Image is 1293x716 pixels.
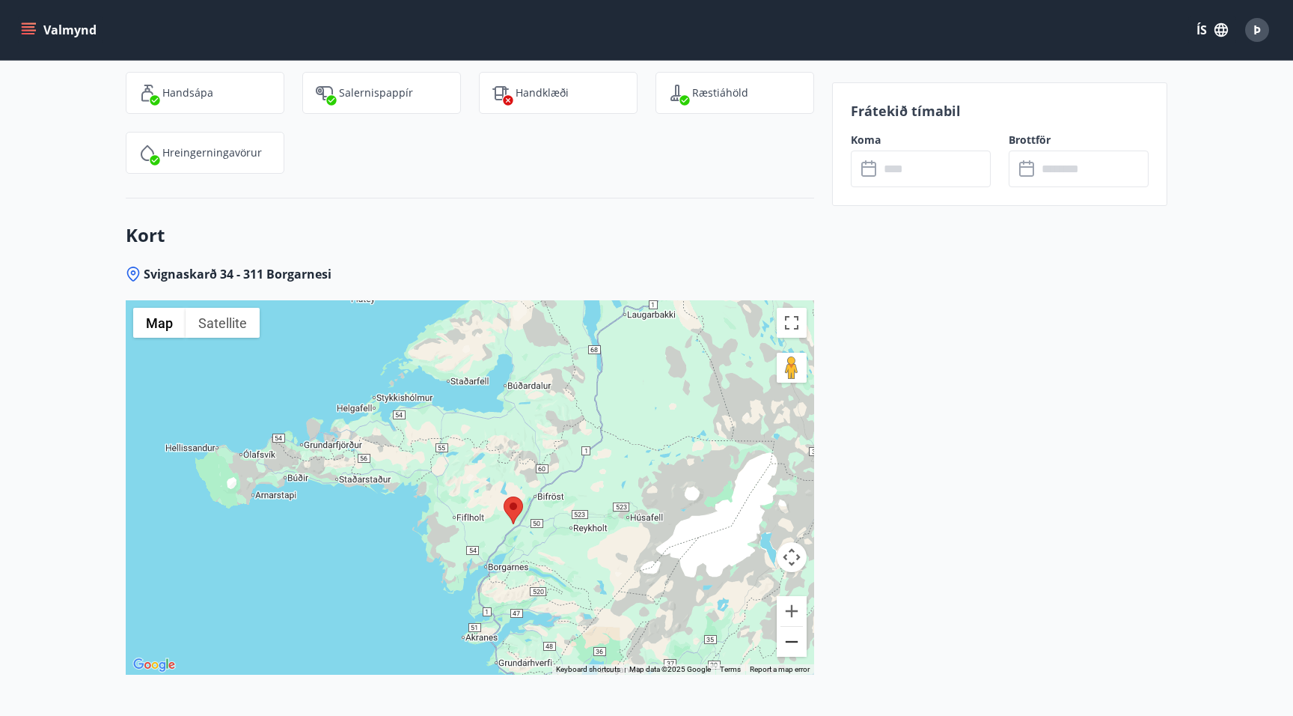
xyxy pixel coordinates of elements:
button: Keyboard shortcuts [556,664,620,675]
span: Þ [1253,22,1261,38]
button: Toggle fullscreen view [777,308,807,338]
img: IEMZxl2UAX2uiPqnGqR2ECYTbkBjM7IGMvKNT7zJ.svg [138,144,156,162]
img: uiBtL0ikWr40dZiggAgPY6zIBwQcLm3lMVfqTObx.svg [492,84,510,102]
img: saOQRUK9k0plC04d75OSnkMeCb4WtbSIwuaOqe9o.svg [668,84,686,102]
button: Zoom in [777,596,807,626]
button: menu [18,16,103,43]
img: Google [129,655,179,675]
button: Map camera controls [777,542,807,572]
button: Show satellite imagery [186,308,260,338]
p: Salernispappír [339,85,413,100]
h3: Kort [126,222,814,248]
button: Drag Pegman onto the map to open Street View [777,353,807,383]
img: JsUkc86bAWErts0UzsjU3lk4pw2986cAIPoh8Yw7.svg [315,84,333,102]
a: Open this area in Google Maps (opens a new window) [129,655,179,675]
a: Terms (opens in new tab) [720,665,741,673]
p: Handklæði [516,85,569,100]
button: Þ [1239,12,1275,48]
img: 96TlfpxwFVHR6UM9o3HrTVSiAREwRYtsizir1BR0.svg [138,84,156,102]
button: Zoom out [777,627,807,657]
label: Brottför [1009,133,1149,148]
p: Hreingerningavörur [162,145,262,160]
label: Koma [851,133,991,148]
p: Handsápa [162,85,213,100]
a: Report a map error [750,665,810,673]
button: ÍS [1188,16,1236,43]
p: Frátekið tímabil [851,101,1149,121]
span: Svignaskarð 34 - 311 Borgarnesi [144,266,331,282]
button: Show street map [133,308,186,338]
p: Ræstiáhöld [692,85,748,100]
span: Map data ©2025 Google [629,665,711,673]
